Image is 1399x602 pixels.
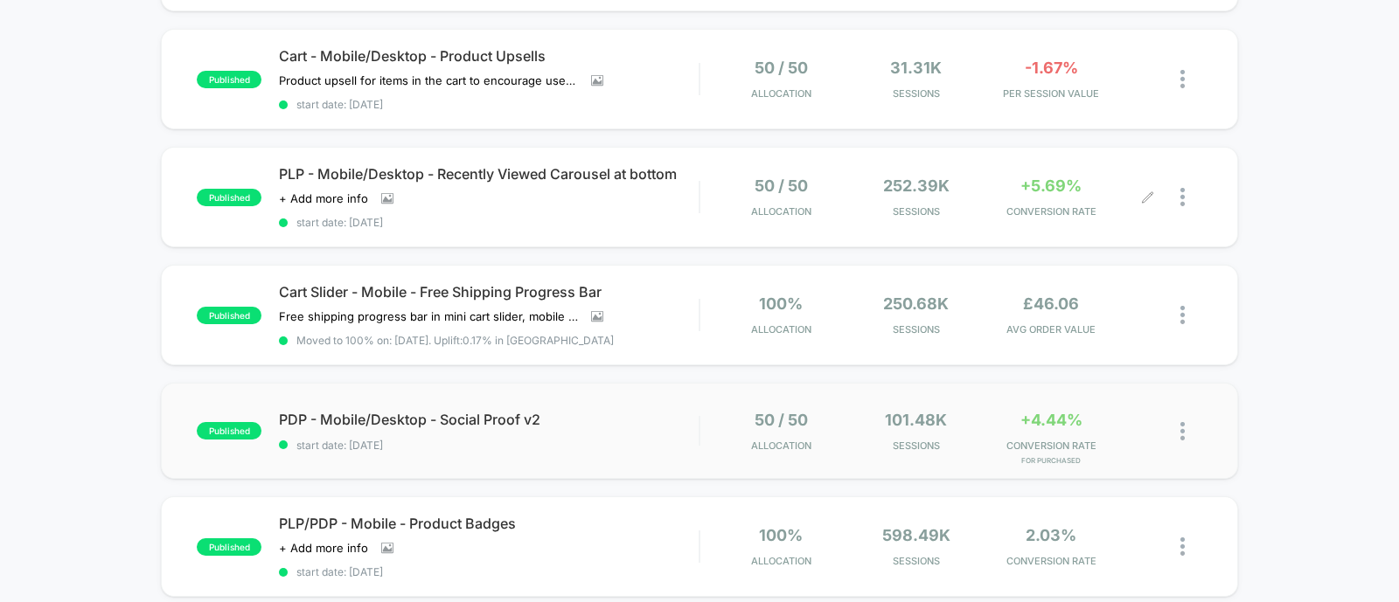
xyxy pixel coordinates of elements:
[279,73,578,87] span: Product upsell for items in the cart to encourage users to add more items to their basket/increas...
[197,538,261,556] span: published
[1180,70,1185,88] img: close
[1023,294,1079,313] span: £46.06
[1026,526,1076,544] span: 2.03%
[279,515,699,532] span: PLP/PDP - Mobile - Product Badges
[853,323,979,336] span: Sessions
[988,439,1115,452] span: CONVERSION RATE
[279,411,699,428] span: PDP - Mobile/Desktop - Social Proof v2
[853,555,979,567] span: Sessions
[988,323,1115,336] span: AVG ORDER VALUE
[197,71,261,88] span: published
[755,411,808,429] span: 50 / 50
[751,555,811,567] span: Allocation
[759,294,803,313] span: 100%
[988,87,1115,100] span: PER SESSION VALUE
[1180,537,1185,556] img: close
[759,526,803,544] span: 100%
[853,205,979,218] span: Sessions
[885,411,947,429] span: 101.48k
[1180,422,1185,440] img: close
[279,47,699,65] span: Cart - Mobile/Desktop - Product Upsells
[988,555,1115,567] span: CONVERSION RATE
[755,59,808,77] span: 50 / 50
[751,205,811,218] span: Allocation
[1180,306,1185,324] img: close
[279,439,699,452] span: start date: [DATE]
[853,439,979,452] span: Sessions
[1020,176,1082,195] span: +5.69%
[279,216,699,229] span: start date: [DATE]
[279,541,368,555] span: + Add more info
[279,309,578,323] span: Free shipping progress bar in mini cart slider, mobile only
[279,565,699,578] span: start date: [DATE]
[883,294,949,313] span: 250.68k
[1025,59,1078,77] span: -1.67%
[1020,411,1082,429] span: +4.44%
[197,422,261,439] span: published
[751,87,811,100] span: Allocation
[883,176,950,195] span: 252.39k
[279,98,699,111] span: start date: [DATE]
[279,283,699,301] span: Cart Slider - Mobile - Free Shipping Progress Bar
[882,526,950,544] span: 598.49k
[751,323,811,336] span: Allocation
[755,176,808,195] span: 50 / 50
[296,334,614,347] span: Moved to 100% on: [DATE] . Uplift: 0.17% in [GEOGRAPHIC_DATA]
[279,191,368,205] span: + Add more info
[751,439,811,452] span: Allocation
[197,307,261,324] span: published
[988,456,1115,465] span: for Purchased
[890,59,942,77] span: 31.31k
[853,87,979,100] span: Sessions
[1180,188,1185,206] img: close
[197,189,261,206] span: published
[988,205,1115,218] span: CONVERSION RATE
[279,165,699,183] span: PLP - Mobile/Desktop - Recently Viewed Carousel at bottom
